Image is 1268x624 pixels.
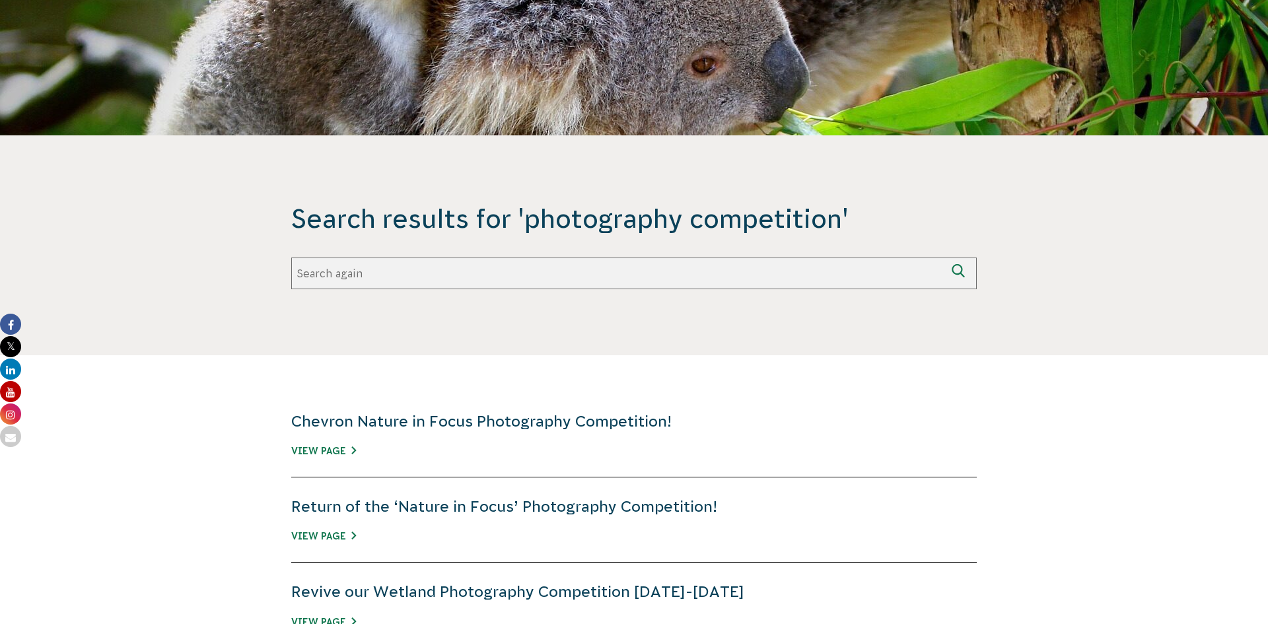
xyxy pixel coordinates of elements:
[291,413,672,430] a: Chevron Nature in Focus Photography Competition!
[291,258,945,289] input: Search again
[291,201,977,236] span: Search results for 'photography competition'
[291,446,356,456] a: View Page
[291,498,717,515] a: Return of the ‘Nature in Focus’ Photography Competition!
[291,531,356,541] a: View Page
[291,583,744,600] a: Revive our Wetland Photography Competition [DATE]-[DATE]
